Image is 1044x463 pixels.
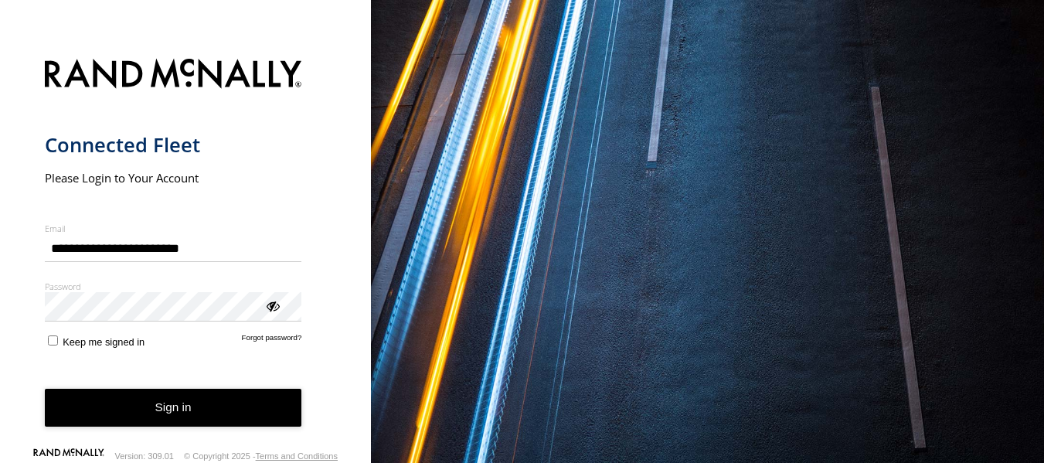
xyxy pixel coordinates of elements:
a: Forgot password? [242,333,302,348]
span: Keep me signed in [63,336,145,348]
a: Terms and Conditions [256,451,338,461]
h2: Please Login to Your Account [45,170,302,186]
div: ViewPassword [264,298,280,313]
button: Sign in [45,389,302,427]
img: Rand McNally [45,56,302,95]
form: main [45,49,327,451]
h1: Connected Fleet [45,132,302,158]
div: © Copyright 2025 - [184,451,338,461]
div: Version: 309.01 [115,451,174,461]
label: Password [45,281,302,292]
input: Keep me signed in [48,335,58,346]
label: Email [45,223,302,234]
